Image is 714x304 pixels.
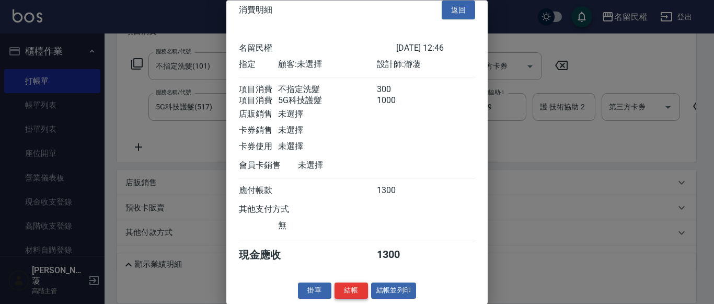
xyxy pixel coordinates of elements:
[377,249,416,263] div: 1300
[335,283,368,299] button: 結帳
[377,186,416,197] div: 1300
[239,43,396,54] div: 名留民權
[239,5,272,15] span: 消費明細
[278,109,376,120] div: 未選擇
[278,96,376,107] div: 5G科技護髮
[278,126,376,137] div: 未選擇
[278,60,376,71] div: 顧客: 未選擇
[239,126,278,137] div: 卡券銷售
[239,161,298,172] div: 會員卡銷售
[278,85,376,96] div: 不指定洗髮
[239,60,278,71] div: 指定
[442,1,475,20] button: 返回
[377,60,475,71] div: 設計師: 瀞蓤
[298,283,331,299] button: 掛單
[371,283,417,299] button: 結帳並列印
[278,142,376,153] div: 未選擇
[298,161,396,172] div: 未選擇
[239,96,278,107] div: 項目消費
[239,186,278,197] div: 應付帳款
[278,221,376,232] div: 無
[239,142,278,153] div: 卡券使用
[239,205,318,216] div: 其他支付方式
[377,85,416,96] div: 300
[239,85,278,96] div: 項目消費
[377,96,416,107] div: 1000
[239,109,278,120] div: 店販銷售
[239,249,298,263] div: 現金應收
[396,43,475,54] div: [DATE] 12:46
